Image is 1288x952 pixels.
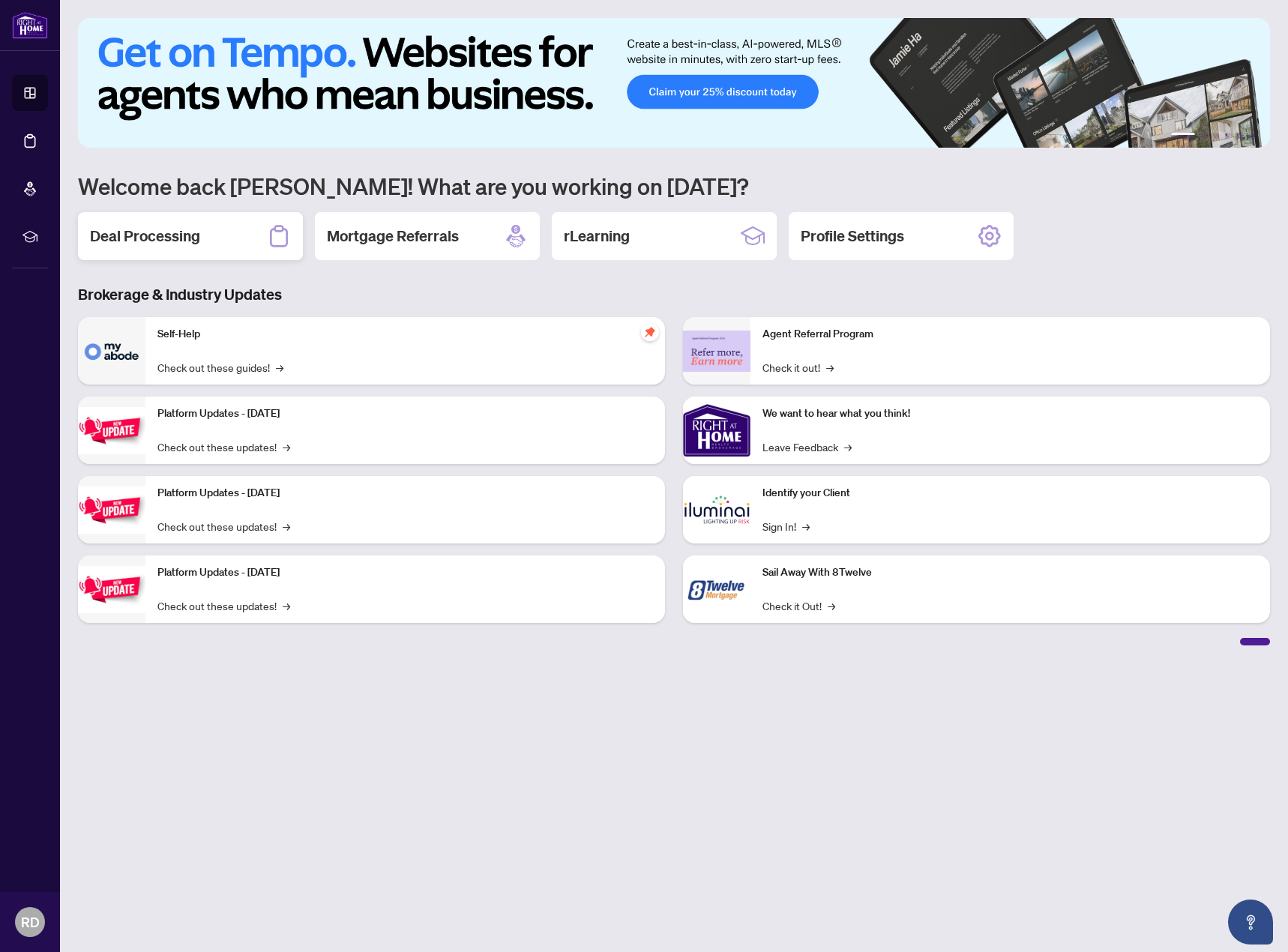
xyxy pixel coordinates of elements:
img: Platform Updates - June 23, 2025 [78,566,145,613]
img: Agent Referral Program [683,331,750,372]
p: Platform Updates - [DATE] [157,485,653,501]
span: → [844,439,852,455]
p: Identify your Client [762,485,1258,501]
img: We want to hear what you think! [683,397,750,464]
span: → [828,597,835,614]
span: → [276,359,283,376]
a: Leave Feedback→ [762,439,852,455]
a: Check out these updates!→ [157,597,290,614]
button: 3 [1213,133,1219,139]
span: RD [21,912,40,933]
h2: Deal Processing [90,226,200,247]
span: → [826,359,834,376]
h2: Profile Settings [801,226,904,247]
img: Self-Help [78,317,145,385]
span: → [283,518,290,534]
a: Check it out!→ [762,359,834,376]
img: Platform Updates - July 21, 2025 [78,407,145,454]
img: Slide 0 [78,18,1270,148]
a: Check out these guides!→ [157,359,283,376]
p: Sail Away With 8Twelve [762,564,1258,581]
img: logo [12,11,48,39]
button: Open asap [1228,900,1273,945]
h2: rLearning [564,226,630,247]
span: → [283,439,290,455]
h2: Mortgage Referrals [327,226,459,247]
a: Check out these updates!→ [157,439,290,455]
h1: Welcome back [PERSON_NAME]! What are you working on [DATE]? [78,172,1270,200]
span: → [283,597,290,614]
p: Platform Updates - [DATE] [157,564,653,581]
button: 1 [1171,133,1195,139]
p: Platform Updates - [DATE] [157,406,653,422]
span: pushpin [641,323,659,341]
p: Self-Help [157,326,653,343]
a: Check out these updates!→ [157,518,290,534]
h3: Brokerage & Industry Updates [78,284,1270,305]
p: We want to hear what you think! [762,406,1258,422]
span: → [802,518,810,534]
a: Check it Out!→ [762,597,835,614]
p: Agent Referral Program [762,326,1258,343]
button: 4 [1225,133,1231,139]
img: Identify your Client [683,476,750,543]
a: Sign In!→ [762,518,810,534]
img: Sail Away With 8Twelve [683,555,750,623]
button: 6 [1249,133,1255,139]
button: 2 [1201,133,1207,139]
img: Platform Updates - July 8, 2025 [78,486,145,534]
button: 5 [1237,133,1243,139]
